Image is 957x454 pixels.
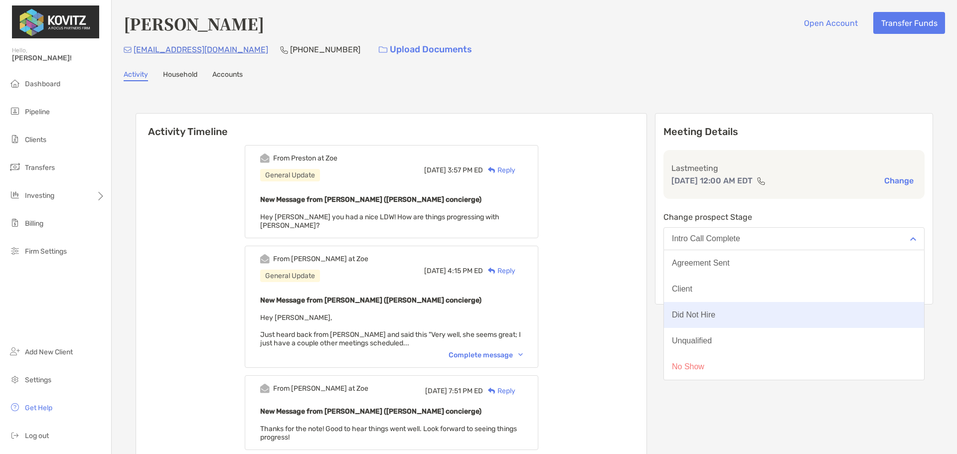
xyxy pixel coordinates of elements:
span: Hey [PERSON_NAME] you had a nice LDW! How are things progressing with [PERSON_NAME]? [260,213,499,230]
img: Zoe Logo [12,4,99,40]
img: Event icon [260,384,270,393]
b: New Message from [PERSON_NAME] ([PERSON_NAME] concierge) [260,296,481,304]
img: settings icon [9,373,21,385]
img: communication type [757,177,766,185]
img: billing icon [9,217,21,229]
span: Investing [25,191,54,200]
div: Reply [483,386,515,396]
img: Event icon [260,254,270,264]
div: Complete message [449,351,523,359]
span: Log out [25,432,49,440]
img: Chevron icon [518,353,523,356]
div: From [PERSON_NAME] at Zoe [273,384,368,393]
img: investing icon [9,189,21,201]
p: [PHONE_NUMBER] [290,43,360,56]
img: Reply icon [488,388,495,394]
span: Dashboard [25,80,60,88]
h4: [PERSON_NAME] [124,12,264,35]
button: Change [881,175,917,186]
button: No Show [664,354,924,380]
h6: Activity Timeline [136,114,646,138]
img: pipeline icon [9,105,21,117]
span: Clients [25,136,46,144]
span: Firm Settings [25,247,67,256]
div: Agreement Sent [672,259,730,268]
span: Settings [25,376,51,384]
div: Unqualified [672,336,712,345]
button: Unqualified [664,328,924,354]
img: dashboard icon [9,77,21,89]
span: Add New Client [25,348,73,356]
div: From [PERSON_NAME] at Zoe [273,255,368,263]
img: Phone Icon [280,46,288,54]
p: Change prospect Stage [663,211,925,223]
span: Billing [25,219,43,228]
span: Thanks for the note! Good to hear things went well. Look forward to seeing things progress! [260,425,517,442]
img: transfers icon [9,161,21,173]
img: Email Icon [124,47,132,53]
span: Get Help [25,404,52,412]
b: New Message from [PERSON_NAME] ([PERSON_NAME] concierge) [260,407,481,416]
button: Open Account [796,12,865,34]
span: 3:57 PM ED [448,166,483,174]
div: General Update [260,169,320,181]
img: firm-settings icon [9,245,21,257]
span: 7:51 PM ED [449,387,483,395]
span: [DATE] [425,387,447,395]
span: Pipeline [25,108,50,116]
div: Reply [483,266,515,276]
div: From Preston at Zoe [273,154,337,162]
img: logout icon [9,429,21,441]
div: Did Not Hire [672,310,715,319]
img: Reply icon [488,167,495,173]
span: [DATE] [424,267,446,275]
p: [DATE] 12:00 AM EDT [671,174,753,187]
button: Agreement Sent [664,250,924,276]
button: Did Not Hire [664,302,924,328]
span: [DATE] [424,166,446,174]
span: 4:15 PM ED [448,267,483,275]
div: General Update [260,270,320,282]
button: Transfer Funds [873,12,945,34]
p: Last meeting [671,162,917,174]
span: Transfers [25,163,55,172]
a: Upload Documents [372,39,478,60]
button: Client [664,276,924,302]
span: Hey [PERSON_NAME], Just heard back from [PERSON_NAME] and said this "Very well, she seems great; ... [260,313,521,347]
a: Accounts [212,70,243,81]
div: Intro Call Complete [672,234,740,243]
p: Meeting Details [663,126,925,138]
b: New Message from [PERSON_NAME] ([PERSON_NAME] concierge) [260,195,481,204]
button: Intro Call Complete [663,227,925,250]
img: Open dropdown arrow [910,237,916,241]
p: [EMAIL_ADDRESS][DOMAIN_NAME] [134,43,268,56]
div: Client [672,285,692,294]
img: get-help icon [9,401,21,413]
img: clients icon [9,133,21,145]
div: Reply [483,165,515,175]
img: add_new_client icon [9,345,21,357]
a: Household [163,70,197,81]
div: No Show [672,362,704,371]
img: button icon [379,46,387,53]
img: Reply icon [488,268,495,274]
a: Activity [124,70,148,81]
span: [PERSON_NAME]! [12,54,105,62]
img: Event icon [260,153,270,163]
